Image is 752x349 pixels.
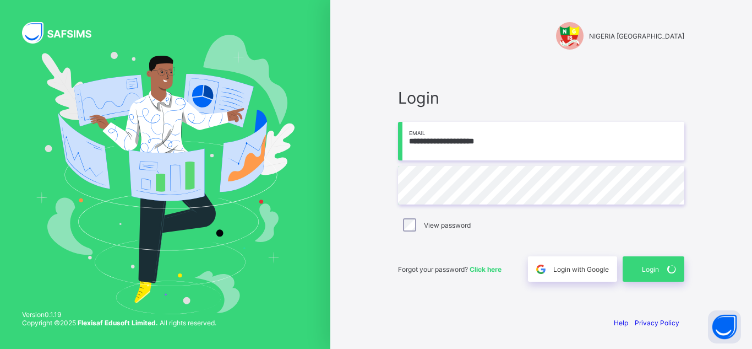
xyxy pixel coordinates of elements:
[22,22,105,44] img: SAFSIMS Logo
[535,263,547,276] img: google.396cfc9801f0270233282035f929180a.svg
[22,310,216,319] span: Version 0.1.19
[398,265,502,273] span: Forgot your password?
[78,319,158,327] strong: Flexisaf Edusoft Limited.
[398,88,684,108] span: Login
[36,35,295,314] img: Hero Image
[589,32,684,40] span: NIGERIA [GEOGRAPHIC_DATA]
[635,319,679,327] a: Privacy Policy
[614,319,628,327] a: Help
[553,265,609,273] span: Login with Google
[470,265,502,273] a: Click here
[708,310,741,343] button: Open asap
[22,319,216,327] span: Copyright © 2025 All rights reserved.
[424,221,471,229] label: View password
